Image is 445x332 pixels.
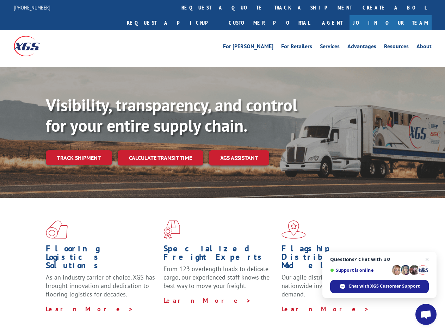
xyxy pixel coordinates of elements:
a: [PHONE_NUMBER] [14,4,50,11]
h1: Specialized Freight Experts [163,244,276,265]
img: xgs-icon-total-supply-chain-intelligence-red [46,220,68,239]
img: xgs-icon-focused-on-flooring-red [163,220,180,239]
a: Agent [315,15,350,30]
a: Calculate transit time [118,150,203,165]
b: Visibility, transparency, and control for your entire supply chain. [46,94,297,136]
a: Open chat [415,304,437,325]
h1: Flagship Distribution Model [282,244,394,273]
span: Questions? Chat with us! [330,257,429,262]
span: Chat with XGS Customer Support [330,280,429,293]
p: From 123 overlength loads to delicate cargo, our experienced staff knows the best way to move you... [163,265,276,296]
img: xgs-icon-flagship-distribution-model-red [282,220,306,239]
span: Chat with XGS Customer Support [348,283,420,289]
span: Our agile distribution network gives you nationwide inventory management on demand. [282,273,392,298]
a: For [PERSON_NAME] [223,44,273,51]
a: Resources [384,44,409,51]
a: Track shipment [46,150,112,165]
a: For Retailers [281,44,312,51]
a: Learn More > [282,305,369,313]
a: About [416,44,432,51]
a: Request a pickup [122,15,223,30]
a: Customer Portal [223,15,315,30]
a: Learn More > [46,305,134,313]
a: Join Our Team [350,15,432,30]
a: Services [320,44,340,51]
span: As an industry carrier of choice, XGS has brought innovation and dedication to flooring logistics... [46,273,155,298]
h1: Flooring Logistics Solutions [46,244,158,273]
a: XGS ASSISTANT [209,150,269,165]
span: Support is online [330,268,389,273]
a: Advantages [347,44,376,51]
a: Learn More > [163,296,251,305]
